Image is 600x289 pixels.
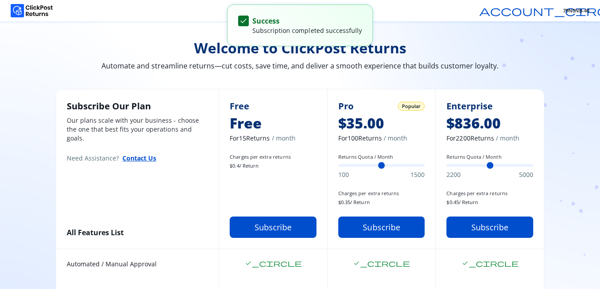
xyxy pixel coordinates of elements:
span: $35.00 [338,114,425,132]
span: check_circle [245,260,302,267]
span: Free [230,114,316,132]
span: check [239,16,248,25]
span: 79N0NB-40 [563,7,589,14]
span: / month [272,134,296,143]
span: 2200 [446,170,461,179]
span: Need Assistance? [67,154,119,163]
span: For 2200 Returns [446,134,533,143]
span: Charges per extra returns [446,190,533,197]
span: check_circle [353,260,410,267]
label: Returns Quota / Month [446,153,533,161]
span: Automated / Manual Approval [67,260,208,269]
p: Success [252,16,362,26]
span: Popular [402,103,421,110]
span: 1500 [410,170,425,179]
span: check_circle [462,260,519,267]
span: For 100 Returns [338,134,425,143]
span: Welcome to ClickPost Returns [56,39,544,57]
label: Returns Quota / Month [338,153,425,161]
span: 100 [338,170,349,179]
span: / month [496,134,519,143]
h2: Subscribe Our Plan [67,100,208,112]
span: $ 0.35 / Return [338,199,425,206]
button: Contact Us [122,153,156,163]
span: / month [384,134,407,143]
button: Subscribe [338,217,425,238]
span: $ 0.45 / Return [446,199,533,206]
span: $836.00 [446,114,533,132]
span: $ 0.4 / Return [230,162,316,169]
img: Logo [11,4,53,17]
span: Free [230,100,249,112]
span: For 15 Returns [230,134,316,143]
button: Subscribe [230,217,316,238]
button: Subscribe [446,217,533,238]
span: Pro [338,100,353,112]
span: Charges per extra returns [230,153,316,161]
p: Subscription completed successfully [252,26,362,35]
span: Automate and streamline returns—cut costs, save time, and deliver a smooth experience that builds... [56,60,544,71]
span: Enterprise [446,100,493,112]
span: Charges per extra returns [338,190,425,197]
span: 5000 [519,170,533,179]
span: All Features List [67,228,124,237]
p: Our plans scale with your business - choose the one that best fits your operations and goals. [67,116,208,143]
